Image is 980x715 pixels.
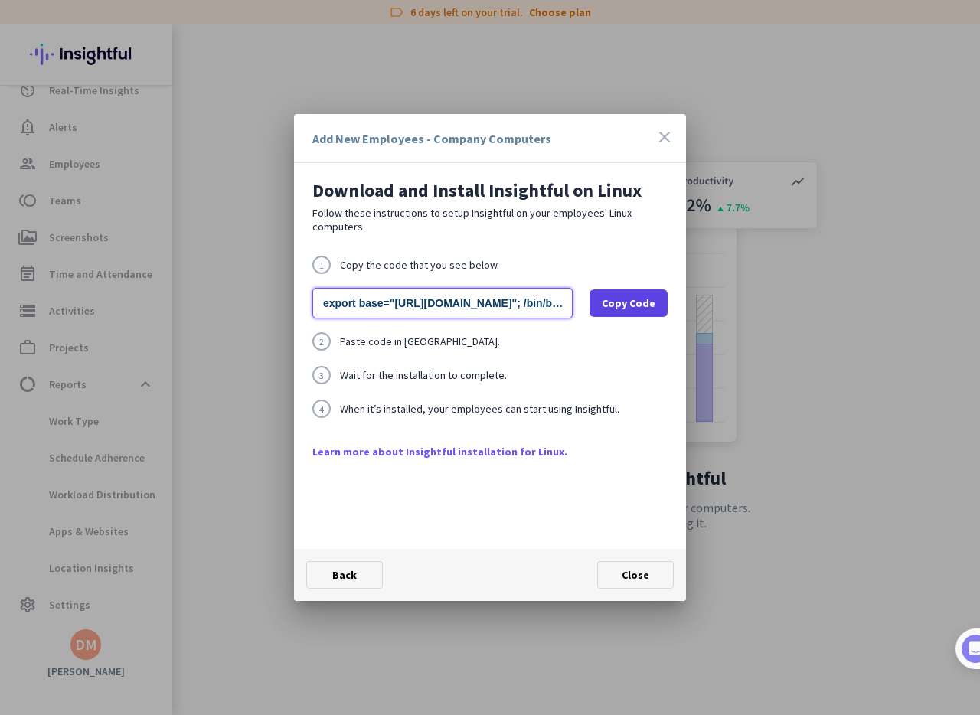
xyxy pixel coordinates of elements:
[655,128,674,146] i: close
[306,561,383,589] button: Back
[622,568,649,582] span: Close
[312,181,668,200] h2: Download and Install Insightful on Linux
[312,206,668,233] p: Follow these instructions to setup Insightful on your employees' Linux computers.
[340,260,499,270] span: Copy the code that you see below.
[312,332,331,351] div: 2
[590,289,668,317] button: Copy Code
[332,568,357,582] span: Back
[597,561,674,589] button: Close
[602,295,655,311] span: Copy Code
[312,256,331,274] div: 1
[340,336,500,347] span: Paste code in [GEOGRAPHIC_DATA].
[312,400,331,418] div: 4
[312,132,551,145] div: Add New Employees - Company Computers
[340,370,507,380] span: Wait for the installation to complete.
[312,444,668,459] a: Learn more about Insightful installation for Linux.
[312,366,331,384] div: 3
[340,403,619,414] span: When it’s installed, your employees can start using Insightful.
